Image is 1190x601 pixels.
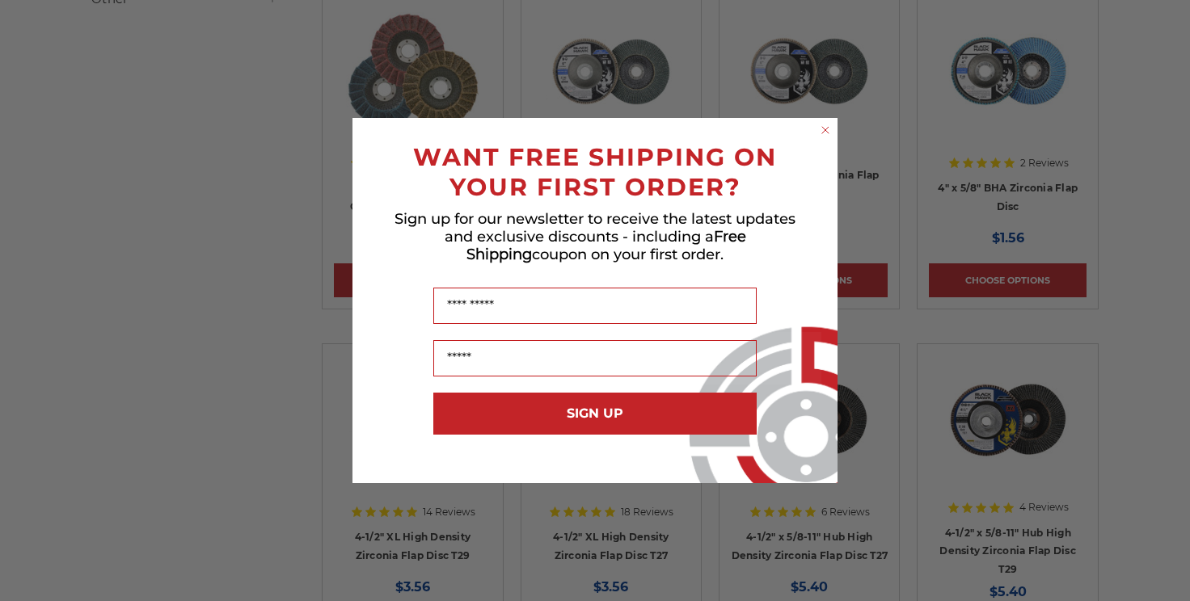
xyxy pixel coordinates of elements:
[433,393,757,435] button: SIGN UP
[817,122,833,138] button: Close dialog
[413,142,777,202] span: WANT FREE SHIPPING ON YOUR FIRST ORDER?
[395,210,795,263] span: Sign up for our newsletter to receive the latest updates and exclusive discounts - including a co...
[433,340,757,376] input: Email
[466,228,746,263] span: Free Shipping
